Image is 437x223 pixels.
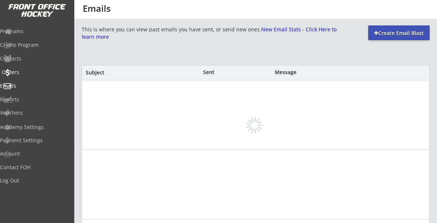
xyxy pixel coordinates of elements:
div: Create Email Blast [368,29,430,37]
div: Subject [86,70,185,75]
font: New Email Stats - Click Here to learn more [82,26,338,40]
div: Message [275,70,424,75]
div: Sent [203,70,225,75]
div: Orders [2,70,68,75]
div: This is where you can view past emails you have sent, or send new ones. [82,26,347,40]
